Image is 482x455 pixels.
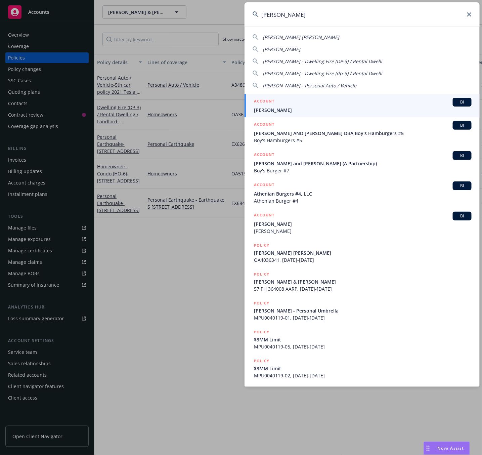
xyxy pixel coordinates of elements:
a: POLICY$3MM LimitMPU0040119-05, [DATE]-[DATE] [245,325,480,354]
div: Drag to move [424,442,432,455]
span: Athenian Burger #4 [254,197,472,204]
span: OA4036341, [DATE]-[DATE] [254,256,472,263]
span: BI [455,153,469,159]
span: [PERSON_NAME] [PERSON_NAME] [263,34,339,40]
h5: POLICY [254,242,269,249]
span: [PERSON_NAME] [254,220,472,228]
span: [PERSON_NAME] - Personal Auto / Vehicle [263,82,356,89]
a: POLICY[PERSON_NAME] - Personal UmbrellaMPU0040119-01, [DATE]-[DATE] [245,296,480,325]
h5: POLICY [254,300,269,306]
a: ACCOUNTBIAthenian Burgers #4, LLCAthenian Burger #4 [245,178,480,208]
span: [PERSON_NAME] [263,46,300,52]
span: Boy's Burger #7 [254,167,472,174]
span: [PERSON_NAME] - Dwelling Fire (dp-3) / Rental Dwelli [263,70,382,77]
span: MPU0040119-02, [DATE]-[DATE] [254,372,472,379]
h5: ACCOUNT [254,151,274,159]
span: [PERSON_NAME] - Personal Umbrella [254,307,472,314]
span: BI [455,183,469,189]
h5: POLICY [254,358,269,364]
span: 57 PH 364008 AARP, [DATE]-[DATE] [254,285,472,292]
span: MPU0040119-01, [DATE]-[DATE] [254,314,472,321]
span: [PERSON_NAME] - Dwelling Fire (DP-3) / Rental Dwelli [263,58,382,65]
span: [PERSON_NAME] and [PERSON_NAME] (A Partnership) [254,160,472,167]
h5: ACCOUNT [254,98,274,106]
button: Nova Assist [424,442,470,455]
a: POLICY$3MM LimitMPU0040119-02, [DATE]-[DATE] [245,354,480,383]
span: BI [455,122,469,128]
span: [PERSON_NAME] [254,228,472,235]
span: $3MM Limit [254,336,472,343]
span: [PERSON_NAME] [PERSON_NAME] [254,249,472,256]
h5: ACCOUNT [254,181,274,190]
span: [PERSON_NAME] & [PERSON_NAME] [254,278,472,285]
span: [PERSON_NAME] [254,107,472,114]
h5: POLICY [254,271,269,278]
span: MPU0040119-05, [DATE]-[DATE] [254,343,472,350]
a: ACCOUNTBI[PERSON_NAME] AND [PERSON_NAME] DBA Boy's Hamburgers #5Boy's Hamburgers #5 [245,117,480,148]
h5: POLICY [254,329,269,335]
span: BI [455,99,469,105]
a: ACCOUNTBI[PERSON_NAME] [245,94,480,117]
span: BI [455,213,469,219]
a: POLICY[PERSON_NAME] [PERSON_NAME]OA4036341, [DATE]-[DATE] [245,238,480,267]
span: [PERSON_NAME] AND [PERSON_NAME] DBA Boy's Hamburgers #5 [254,130,472,137]
span: Boy's Hamburgers #5 [254,137,472,144]
a: POLICY[PERSON_NAME] & [PERSON_NAME]57 PH 364008 AARP, [DATE]-[DATE] [245,267,480,296]
h5: ACCOUNT [254,212,274,220]
span: Athenian Burgers #4, LLC [254,190,472,197]
h5: ACCOUNT [254,121,274,129]
a: ACCOUNTBI[PERSON_NAME] and [PERSON_NAME] (A Partnership)Boy's Burger #7 [245,148,480,178]
span: Nova Assist [438,445,464,451]
span: $3MM Limit [254,365,472,372]
a: ACCOUNTBI[PERSON_NAME][PERSON_NAME] [245,208,480,238]
input: Search... [245,2,480,27]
